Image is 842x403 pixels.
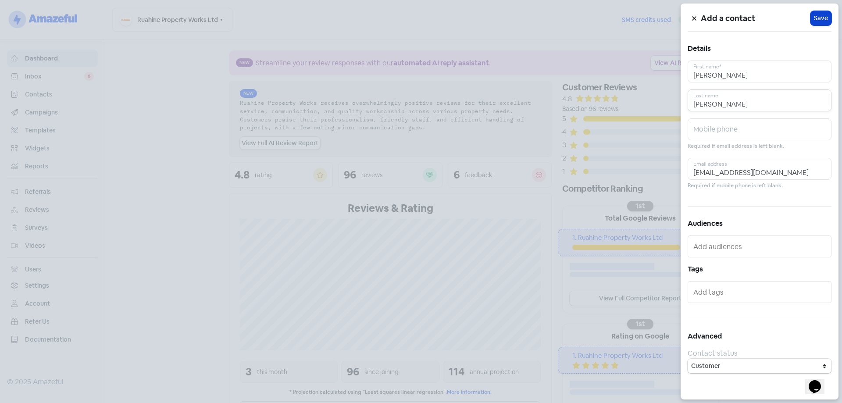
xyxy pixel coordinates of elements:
input: Email address [688,158,831,180]
input: Mobile phone [688,118,831,140]
h5: Details [688,42,831,55]
input: First name [688,61,831,82]
div: Contact status [688,348,831,359]
h5: Add a contact [701,12,810,25]
h5: Tags [688,263,831,276]
h5: Advanced [688,330,831,343]
iframe: chat widget [805,368,833,394]
button: Save [810,11,831,25]
input: Last name [688,89,831,111]
span: Save [814,14,828,23]
small: Required if email address is left blank. [688,142,784,150]
input: Add audiences [693,239,828,253]
h5: Audiences [688,217,831,230]
small: Required if mobile phone is left blank. [688,182,783,190]
input: Add tags [693,285,828,299]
